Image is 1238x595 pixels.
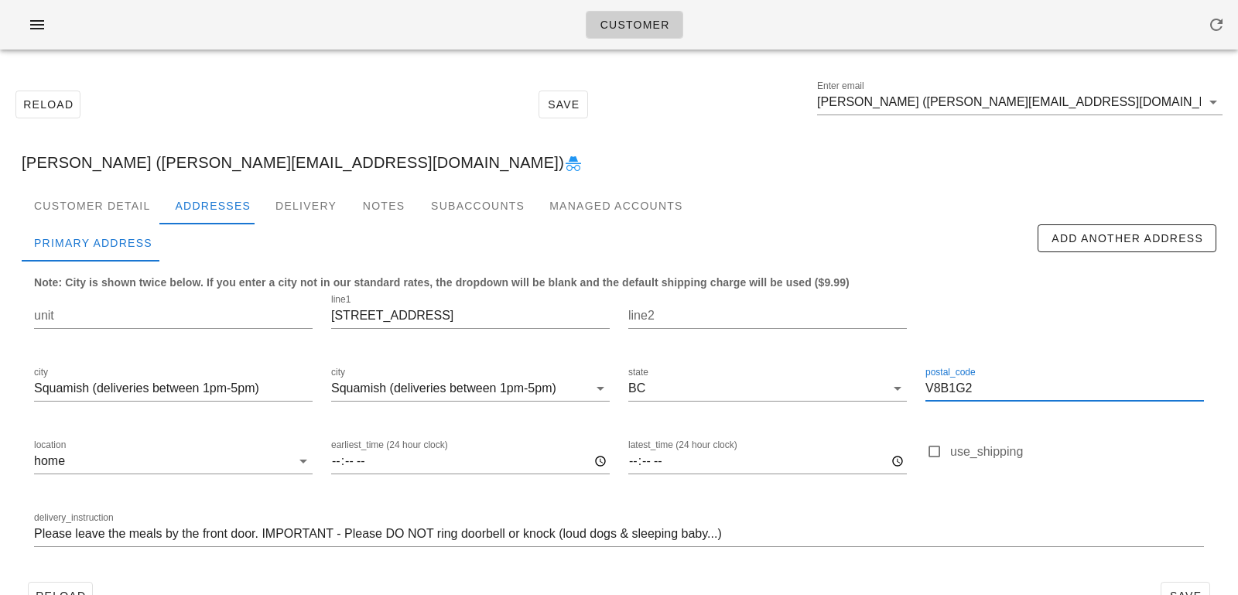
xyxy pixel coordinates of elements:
label: city [331,367,345,378]
div: stateBC [628,376,907,401]
label: earliest_time (24 hour clock) [331,439,448,451]
div: [PERSON_NAME] ([PERSON_NAME][EMAIL_ADDRESS][DOMAIN_NAME]) [9,138,1229,187]
button: Add Another Address [1038,224,1216,252]
span: Reload [22,98,74,111]
div: citySquamish (deliveries between 1pm-5pm) [331,376,610,401]
div: Squamish (deliveries between 1pm-5pm) [331,381,556,395]
label: Enter email [817,80,864,92]
label: postal_code [925,367,976,378]
label: city [34,367,48,378]
div: Managed Accounts [537,187,695,224]
a: Customer [586,11,682,39]
div: Notes [349,187,419,224]
label: state [628,367,648,378]
b: Note: City is shown twice below. If you enter a city not in our standard rates, the dropdown will... [34,276,850,289]
div: Addresses [162,187,263,224]
div: Primary Address [22,224,165,262]
div: BC [628,381,645,395]
button: Save [539,91,588,118]
label: delivery_instruction [34,512,114,524]
label: latest_time (24 hour clock) [628,439,737,451]
span: Add Another Address [1051,232,1203,244]
label: location [34,439,66,451]
span: Save [545,98,581,111]
div: Subaccounts [419,187,537,224]
div: locationhome [34,449,313,474]
span: Customer [599,19,669,31]
button: Reload [15,91,80,118]
label: line1 [331,294,351,306]
div: home [34,454,65,468]
div: Customer Detail [22,187,162,224]
label: use_shipping [950,444,1204,460]
div: Delivery [263,187,349,224]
